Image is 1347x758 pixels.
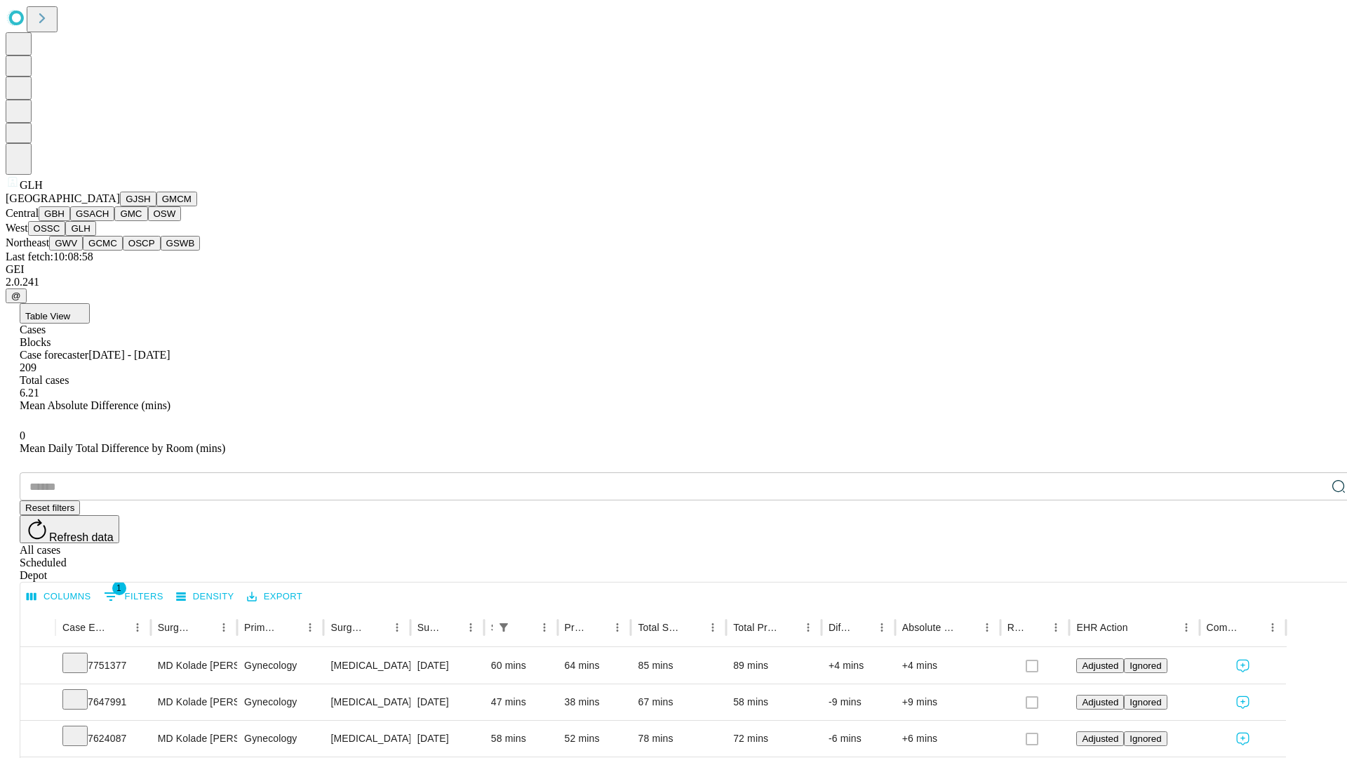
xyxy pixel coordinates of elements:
span: [DATE] - [DATE] [88,349,170,361]
button: Menu [300,618,320,637]
div: Surgery Date [417,622,440,633]
button: GLH [65,221,95,236]
button: Expand [27,727,48,752]
div: -9 mins [829,684,888,720]
div: Difference [829,622,851,633]
button: OSW [148,206,182,221]
span: 0 [20,430,25,441]
div: Surgeon Name [158,622,193,633]
button: Reset filters [20,500,80,515]
span: 6.21 [20,387,39,399]
button: Sort [1130,618,1149,637]
span: Ignored [1130,733,1161,744]
div: 72 mins [733,721,815,757]
button: Menu [1046,618,1066,637]
span: Central [6,207,39,219]
button: Ignored [1124,658,1167,673]
div: 64 mins [565,648,624,684]
div: MD Kolade [PERSON_NAME] Md [158,684,230,720]
button: Menu [872,618,892,637]
button: Adjusted [1076,695,1124,710]
div: Absolute Difference [902,622,956,633]
div: 89 mins [733,648,815,684]
div: +4 mins [902,648,993,684]
button: Expand [27,691,48,715]
span: Adjusted [1082,697,1118,707]
span: [GEOGRAPHIC_DATA] [6,192,120,204]
button: Refresh data [20,515,119,543]
button: Show filters [100,585,167,608]
div: 38 mins [565,684,624,720]
span: 209 [20,361,36,373]
button: GBH [39,206,70,221]
button: GMCM [156,192,197,206]
button: Menu [214,618,234,637]
button: Sort [281,618,300,637]
button: Sort [1026,618,1046,637]
button: OSCP [123,236,161,251]
div: Surgery Name [330,622,366,633]
button: Sort [368,618,387,637]
button: Sort [1243,618,1263,637]
span: Refresh data [49,531,114,543]
span: Northeast [6,237,49,248]
button: Menu [128,618,147,637]
button: Sort [683,618,703,637]
div: MD Kolade [PERSON_NAME] Md [158,648,230,684]
span: GLH [20,179,43,191]
div: Case Epic Id [62,622,107,633]
button: GSACH [70,206,114,221]
span: Total cases [20,374,69,386]
div: Comments [1207,622,1242,633]
div: [MEDICAL_DATA] [MEDICAL_DATA] AND OR [MEDICAL_DATA] [330,648,403,684]
button: Menu [608,618,627,637]
button: Sort [515,618,535,637]
button: Show filters [494,618,514,637]
button: Sort [441,618,461,637]
span: Mean Absolute Difference (mins) [20,399,170,411]
button: Sort [958,618,977,637]
span: Case forecaster [20,349,88,361]
div: +6 mins [902,721,993,757]
span: Adjusted [1082,733,1118,744]
button: Menu [977,618,997,637]
div: Total Scheduled Duration [638,622,682,633]
button: Menu [461,618,481,637]
button: Expand [27,654,48,679]
div: EHR Action [1076,622,1127,633]
span: Last fetch: 10:08:58 [6,251,93,262]
button: GJSH [120,192,156,206]
div: Gynecology [244,648,316,684]
div: Scheduled In Room Duration [491,622,492,633]
div: GEI [6,263,1341,276]
span: @ [11,291,21,301]
button: Menu [1263,618,1282,637]
button: Sort [588,618,608,637]
button: Menu [535,618,554,637]
div: 2.0.241 [6,276,1341,288]
button: GMC [114,206,147,221]
div: [MEDICAL_DATA] WITH [MEDICAL_DATA] AND/OR [MEDICAL_DATA] WITH OR WITHOUT D&C [330,684,403,720]
span: Mean Daily Total Difference by Room (mins) [20,442,225,454]
button: Menu [1177,618,1196,637]
button: Sort [108,618,128,637]
span: Ignored [1130,660,1161,671]
div: MD Kolade [PERSON_NAME] Md [158,721,230,757]
div: Primary Service [244,622,279,633]
button: Menu [703,618,723,637]
span: Ignored [1130,697,1161,707]
div: 7624087 [62,721,144,757]
div: [DATE] [417,648,477,684]
div: 7751377 [62,648,144,684]
div: 47 mins [491,684,551,720]
button: Menu [798,618,818,637]
div: [DATE] [417,684,477,720]
div: [MEDICAL_DATA] WITH [MEDICAL_DATA] AND/OR [MEDICAL_DATA] WITH OR WITHOUT D&C [330,721,403,757]
div: 58 mins [491,721,551,757]
div: [DATE] [417,721,477,757]
span: Table View [25,311,70,321]
button: @ [6,288,27,303]
div: +4 mins [829,648,888,684]
button: Ignored [1124,731,1167,746]
div: 60 mins [491,648,551,684]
